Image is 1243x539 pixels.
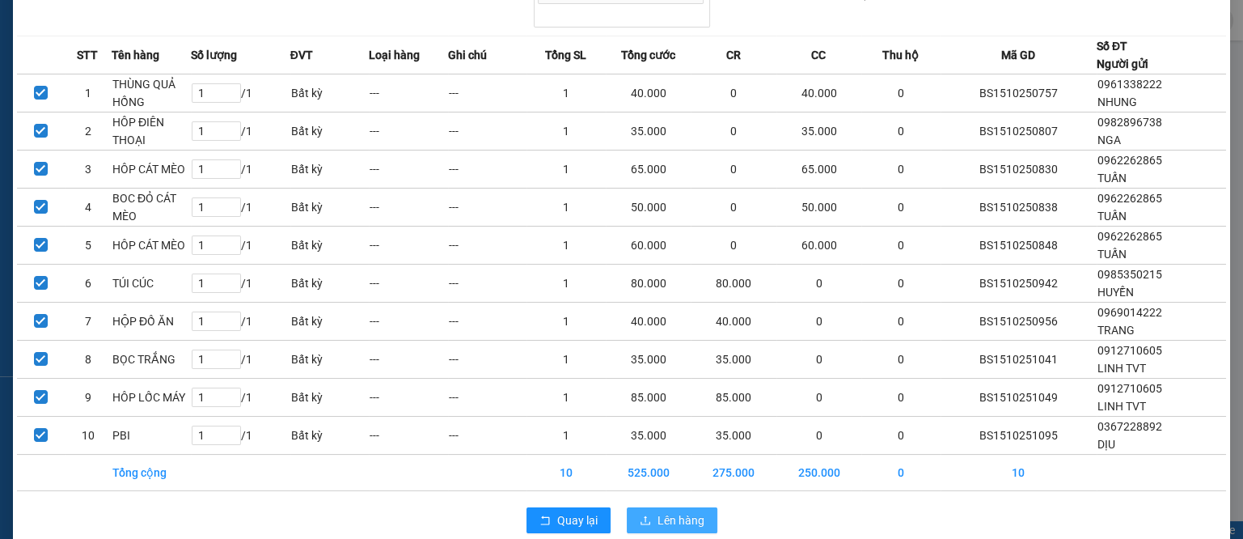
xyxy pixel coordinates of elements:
td: / 1 [191,226,290,264]
td: 1 [526,226,606,264]
td: BỌC TRẮNG [112,340,191,378]
td: 250.000 [776,454,861,490]
span: NGA [1097,134,1121,146]
span: CC [811,46,826,64]
td: 3 [65,150,112,188]
span: Tổng cước [621,46,675,64]
td: 10 [526,454,606,490]
td: 40.000 [606,302,691,340]
span: rollback [539,515,551,528]
td: 0 [691,150,776,188]
span: 0962262865 [1097,154,1162,167]
td: 0 [861,188,941,226]
td: BS1510250757 [941,74,1097,112]
td: BS1510250807 [941,112,1097,150]
td: 0 [691,74,776,112]
td: 65.000 [776,150,861,188]
td: 10 [941,454,1097,490]
td: 0 [861,454,941,490]
span: LINH TVT [1097,400,1146,413]
td: Bất kỳ [290,378,370,416]
td: 1 [65,74,112,112]
span: CR [726,46,741,64]
td: 525.000 [606,454,691,490]
td: BS1510250830 [941,150,1097,188]
td: --- [369,112,448,150]
td: --- [369,150,448,188]
td: / 1 [191,150,290,188]
td: / 1 [191,378,290,416]
td: 35.000 [776,112,861,150]
span: Loại hàng [369,46,420,64]
td: Bất kỳ [290,340,370,378]
td: 1 [526,416,606,454]
td: BS1510250956 [941,302,1097,340]
td: 1 [526,378,606,416]
td: 40.000 [691,302,776,340]
td: BS1510251041 [941,340,1097,378]
td: --- [448,264,527,302]
td: --- [448,340,527,378]
td: --- [369,74,448,112]
td: 0 [691,112,776,150]
td: 5 [65,226,112,264]
td: / 1 [191,264,290,302]
span: Ghi chú [448,46,487,64]
td: 6 [65,264,112,302]
td: 1 [526,112,606,150]
td: Bất kỳ [290,112,370,150]
td: 0 [861,340,941,378]
td: Bất kỳ [290,302,370,340]
td: --- [369,416,448,454]
td: 0 [861,112,941,150]
span: DỊU [1097,438,1115,451]
span: upload [640,515,651,528]
td: 35.000 [691,416,776,454]
td: / 1 [191,188,290,226]
td: 0 [776,264,861,302]
td: 0 [861,302,941,340]
span: 0912710605 [1097,344,1162,357]
td: 35.000 [606,112,691,150]
td: --- [369,378,448,416]
span: 0962262865 [1097,230,1162,243]
td: / 1 [191,112,290,150]
td: THÙNG QUẢ HỒNG [112,74,191,112]
td: Bất kỳ [290,74,370,112]
td: 0 [776,378,861,416]
td: 0 [691,188,776,226]
td: 50.000 [606,188,691,226]
button: uploadLên hàng [627,507,717,533]
td: BS1510250942 [941,264,1097,302]
td: --- [448,74,527,112]
span: 0982896738 [1097,116,1162,129]
td: 40.000 [606,74,691,112]
td: 50.000 [776,188,861,226]
td: / 1 [191,302,290,340]
td: 0 [861,74,941,112]
span: 0367228892 [1097,420,1162,433]
span: Lên hàng [657,511,704,529]
span: Quay lại [557,511,598,529]
span: TUẤN [1097,172,1127,185]
td: 0 [776,340,861,378]
span: 0969014222 [1097,306,1162,319]
td: Bất kỳ [290,226,370,264]
td: HỘP ĐỒ ĂN [112,302,191,340]
span: Tên hàng [112,46,159,64]
td: 0 [861,226,941,264]
span: 0961338222 [1097,78,1162,91]
span: Thu hộ [882,46,919,64]
td: PBI [112,416,191,454]
td: 1 [526,150,606,188]
td: --- [448,112,527,150]
td: Bất kỳ [290,188,370,226]
span: NHUNG [1097,95,1137,108]
td: --- [448,188,527,226]
td: --- [369,340,448,378]
td: Tổng cộng [112,454,191,490]
td: 85.000 [691,378,776,416]
td: 60.000 [606,226,691,264]
span: Số lượng [191,46,237,64]
td: 1 [526,264,606,302]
